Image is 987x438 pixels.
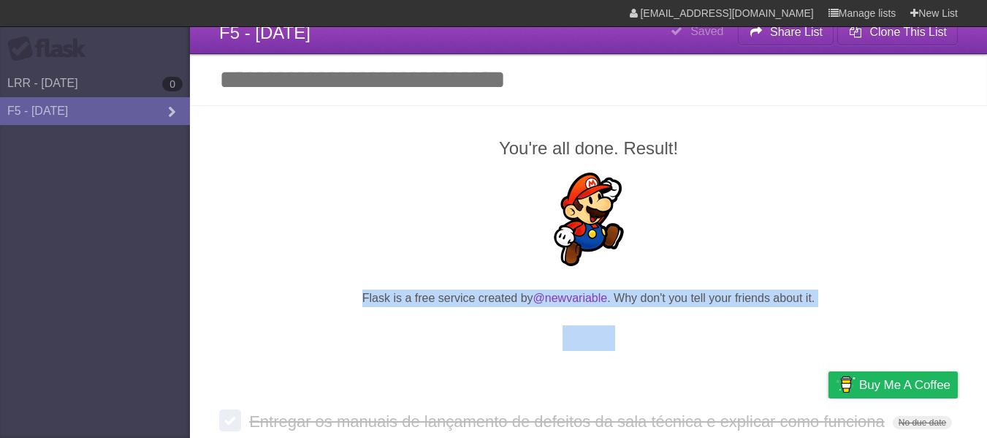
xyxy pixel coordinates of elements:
[859,372,950,398] span: Buy me a coffee
[219,135,958,162] h2: You're all done. Result!
[249,412,888,431] span: Entregar os manuais de lançamento de defeitos da sala técnica e explicar como funciona
[690,25,723,37] b: Saved
[162,77,183,91] b: 0
[836,372,855,397] img: Buy me a coffee
[219,23,310,42] span: F5 - [DATE]
[7,36,95,62] div: Flask
[219,409,241,431] label: Done
[893,416,952,429] span: No due date
[828,371,958,399] a: Buy me a coffee
[533,292,608,304] a: @newvariable
[837,19,958,45] button: Clone This List
[542,173,636,266] img: Super Mario
[770,26,823,38] b: Share List
[219,290,958,307] p: Flask is a free service created by . Why don't you tell your friends about it.
[563,325,615,346] iframe: X Post Button
[738,19,834,45] button: Share List
[869,26,947,38] b: Clone This List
